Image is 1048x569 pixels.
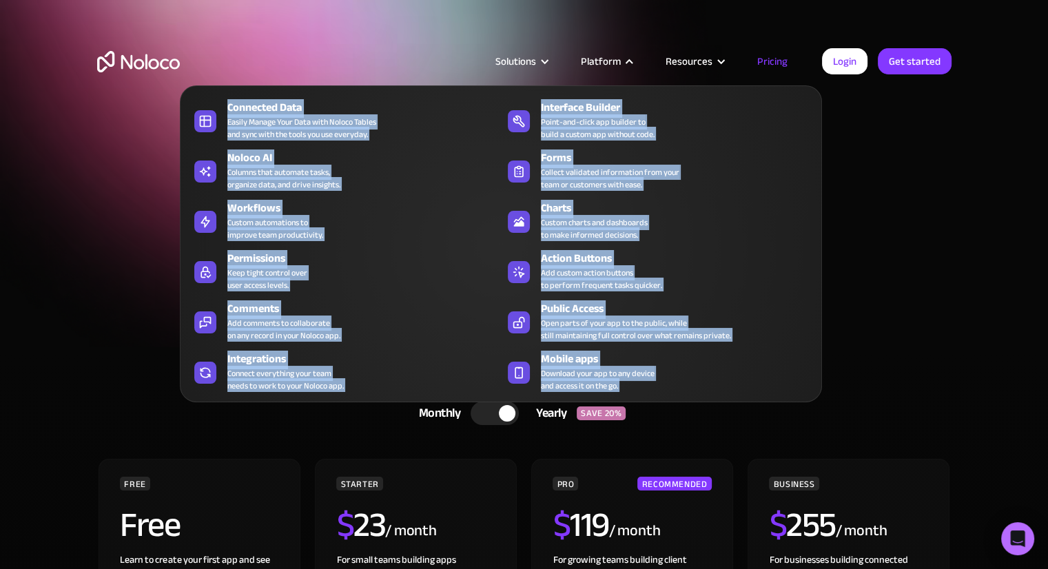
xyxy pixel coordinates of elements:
div: Interface Builder [541,99,821,116]
div: / month [835,520,887,542]
nav: Platform [180,66,822,402]
div: Open Intercom Messenger [1001,522,1034,555]
div: Mobile apps [541,351,821,367]
div: Open parts of your app to the public, while still maintaining full control over what remains priv... [541,317,731,342]
a: Connected DataEasily Manage Your Data with Noloco Tablesand sync with the tools you use everyday. [187,96,501,143]
h1: Flexible Pricing Designed for Business [97,117,952,200]
div: Public Access [541,300,821,317]
div: PRO [553,477,578,490]
a: home [97,51,180,72]
div: Add custom action buttons to perform frequent tasks quicker. [541,267,662,291]
a: IntegrationsConnect everything your teamneeds to work to your Noloco app. [187,348,501,395]
div: RECOMMENDED [637,477,711,490]
div: Monthly [402,403,471,424]
a: Noloco AIColumns that automate tasks,organize data, and drive insights. [187,147,501,194]
div: Yearly [519,403,577,424]
a: WorkflowsCustom automations toimprove team productivity. [187,197,501,244]
div: FREE [120,477,150,490]
a: PermissionsKeep tight control overuser access levels. [187,247,501,294]
div: Solutions [478,52,564,70]
div: Connect everything your team needs to work to your Noloco app. [227,367,344,392]
a: Interface BuilderPoint-and-click app builder tobuild a custom app without code. [501,96,814,143]
div: Point-and-click app builder to build a custom app without code. [541,116,655,141]
div: / month [385,520,437,542]
div: Noloco AI [227,149,507,166]
h2: 23 [336,508,385,542]
a: Pricing [740,52,805,70]
div: Platform [564,52,648,70]
span: $ [553,493,570,557]
div: Easily Manage Your Data with Noloco Tables and sync with the tools you use everyday. [227,116,376,141]
div: Permissions [227,250,507,267]
div: Collect validated information from your team or customers with ease. [541,166,679,191]
div: / month [608,520,660,542]
a: CommentsAdd comments to collaborateon any record in your Noloco app. [187,298,501,344]
div: Comments [227,300,507,317]
div: Custom charts and dashboards to make informed decisions. [541,216,648,241]
a: Get started [878,48,952,74]
h2: 255 [769,508,835,542]
a: Action ButtonsAdd custom action buttonsto perform frequent tasks quicker. [501,247,814,294]
a: FormsCollect validated information from yourteam or customers with ease. [501,147,814,194]
div: Action Buttons [541,250,821,267]
div: Add comments to collaborate on any record in your Noloco app. [227,317,340,342]
div: Charts [541,200,821,216]
div: Keep tight control over user access levels. [227,267,307,291]
div: CHOOSE YOUR PLAN [97,361,952,395]
div: Columns that automate tasks, organize data, and drive insights. [227,166,340,191]
a: Login [822,48,867,74]
span: $ [336,493,353,557]
h2: 119 [553,508,608,542]
a: Public AccessOpen parts of your app to the public, whilestill maintaining full control over what ... [501,298,814,344]
div: Solutions [495,52,536,70]
div: Forms [541,149,821,166]
h2: Free [120,508,180,542]
div: Resources [648,52,740,70]
div: SAVE 20% [577,406,626,420]
div: Workflows [227,200,507,216]
div: BUSINESS [769,477,819,490]
div: Integrations [227,351,507,367]
div: Custom automations to improve team productivity. [227,216,323,241]
a: ChartsCustom charts and dashboardsto make informed decisions. [501,197,814,244]
h2: Start for free. Upgrade to support your business at any stage. [97,214,952,234]
span: Download your app to any device and access it on the go. [541,367,655,392]
span: $ [769,493,786,557]
a: Mobile appsDownload your app to any deviceand access it on the go. [501,348,814,395]
div: Connected Data [227,99,507,116]
div: STARTER [336,477,382,490]
div: Resources [666,52,712,70]
div: Platform [581,52,621,70]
